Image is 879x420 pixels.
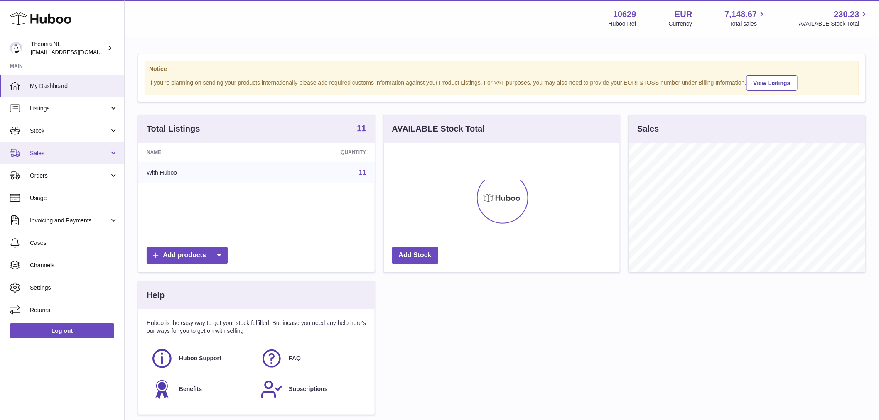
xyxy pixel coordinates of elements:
[30,284,118,292] span: Settings
[725,9,767,28] a: 7,148.67 Total sales
[392,123,485,134] h3: AVAILABLE Stock Total
[637,123,659,134] h3: Sales
[30,261,118,269] span: Channels
[613,9,636,20] strong: 10629
[30,306,118,314] span: Returns
[179,354,221,362] span: Huboo Support
[179,385,202,393] span: Benefits
[147,247,228,264] a: Add products
[357,124,366,132] strong: 11
[263,143,375,162] th: Quantity
[30,217,109,225] span: Invoicing and Payments
[359,169,366,176] a: 11
[357,124,366,134] a: 11
[10,323,114,338] a: Log out
[138,162,263,183] td: With Huboo
[149,74,854,91] div: If you're planning on sending your products internationally please add required customs informati...
[151,347,252,370] a: Huboo Support
[151,378,252,400] a: Benefits
[725,9,757,20] span: 7,148.67
[31,49,122,55] span: [EMAIL_ADDRESS][DOMAIN_NAME]
[138,143,263,162] th: Name
[147,290,165,301] h3: Help
[147,319,366,335] p: Huboo is the easy way to get your stock fulfilled. But incase you need any help here's our ways f...
[149,65,854,73] strong: Notice
[746,75,798,91] a: View Listings
[260,347,362,370] a: FAQ
[10,42,22,54] img: info@wholesomegoods.eu
[289,385,327,393] span: Subscriptions
[799,20,869,28] span: AVAILABLE Stock Total
[669,20,692,28] div: Currency
[609,20,636,28] div: Huboo Ref
[729,20,766,28] span: Total sales
[30,172,109,180] span: Orders
[289,354,301,362] span: FAQ
[147,123,200,134] h3: Total Listings
[30,194,118,202] span: Usage
[834,9,859,20] span: 230.23
[260,378,362,400] a: Subscriptions
[675,9,692,20] strong: EUR
[31,40,106,56] div: Theonia NL
[799,9,869,28] a: 230.23 AVAILABLE Stock Total
[30,127,109,135] span: Stock
[392,247,438,264] a: Add Stock
[30,82,118,90] span: My Dashboard
[30,149,109,157] span: Sales
[30,239,118,247] span: Cases
[30,105,109,112] span: Listings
